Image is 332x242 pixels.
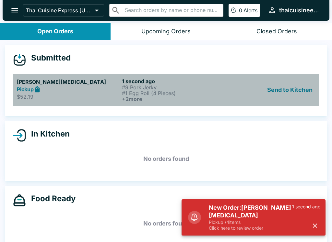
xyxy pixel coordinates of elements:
[17,93,119,100] p: $52.19
[265,3,322,17] button: thaicuisineexpress
[26,53,71,63] h4: Submitted
[13,212,319,235] h5: No orders found
[122,78,224,84] h6: 1 second ago
[17,86,34,93] strong: Pickup
[122,96,224,102] h6: + 2 more
[141,28,191,35] div: Upcoming Orders
[239,7,242,14] p: 0
[13,74,319,106] a: [PERSON_NAME][MEDICAL_DATA]Pickup$52.191 second ago#9 Pork Jerky#1 Egg Roll (4 Pieces)+2moreSend ...
[265,78,315,102] button: Send to Kitchen
[279,6,319,14] div: thaicuisineexpress
[13,147,319,170] h5: No orders found
[209,204,292,219] h5: New Order: [PERSON_NAME][MEDICAL_DATA]
[256,28,297,35] div: Closed Orders
[123,6,220,15] input: Search orders by name or phone number
[6,2,23,18] button: open drawer
[26,7,92,14] p: Thai Cuisine Express [US_STATE]
[209,219,292,225] p: Pickup / 4 items
[37,28,73,35] div: Open Orders
[243,7,257,14] p: Alerts
[23,4,104,16] button: Thai Cuisine Express [US_STATE]
[122,90,224,96] p: #1 Egg Roll (4 Pieces)
[26,194,76,203] h4: Food Ready
[292,204,320,210] p: 1 second ago
[209,225,292,231] p: Click here to review order
[17,78,119,86] h5: [PERSON_NAME][MEDICAL_DATA]
[26,129,70,139] h4: In Kitchen
[122,84,224,90] p: #9 Pork Jerky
